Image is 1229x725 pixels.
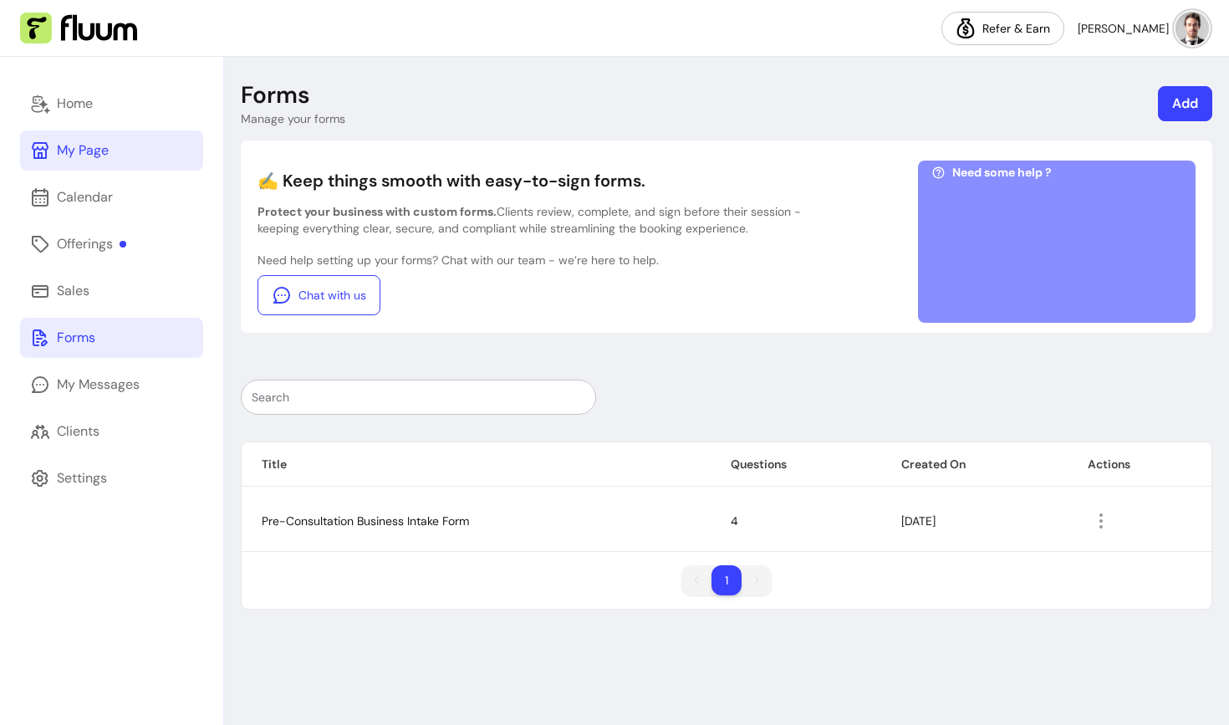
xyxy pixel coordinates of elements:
[57,328,95,348] div: Forms
[20,458,203,498] a: Settings
[262,513,469,528] span: Pre-Consultation Business Intake Form
[57,187,113,207] div: Calendar
[881,442,1068,487] th: Created On
[242,442,711,487] th: Title
[258,203,843,237] p: Clients review, complete, and sign before their session - keeping everything clear, secure, and c...
[1078,12,1209,45] button: avatar[PERSON_NAME]
[901,513,936,528] span: [DATE]
[1158,86,1212,121] a: Add
[20,84,203,124] a: Home
[258,252,843,268] p: Need help setting up your forms? Chat with our team - we’re here to help.
[258,275,380,315] a: Chat with us
[241,80,310,110] p: Forms
[57,468,107,488] div: Settings
[57,140,109,161] div: My Page
[20,130,203,171] a: My Page
[57,94,93,114] div: Home
[258,204,497,219] b: Protect your business with custom forms.
[241,110,345,127] p: Manage your forms
[20,365,203,405] a: My Messages
[731,513,738,528] span: 4
[258,169,843,192] p: ✍️ Keep things smooth with easy-to-sign forms.
[57,281,89,301] div: Sales
[20,271,203,311] a: Sales
[20,177,203,217] a: Calendar
[20,318,203,358] a: Forms
[57,421,99,442] div: Clients
[1175,12,1209,45] img: avatar
[57,375,140,395] div: My Messages
[1078,20,1169,37] span: [PERSON_NAME]
[20,411,203,452] a: Clients
[20,13,137,44] img: Fluum Logo
[20,224,203,264] a: Offerings
[711,565,742,595] li: pagination item 1 active
[941,12,1064,45] a: Refer & Earn
[1068,442,1211,487] th: Actions
[952,164,1052,181] span: Need some help ?
[673,557,780,604] nav: pagination navigation
[57,234,126,254] div: Offerings
[711,442,881,487] th: Questions
[252,389,585,406] input: Search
